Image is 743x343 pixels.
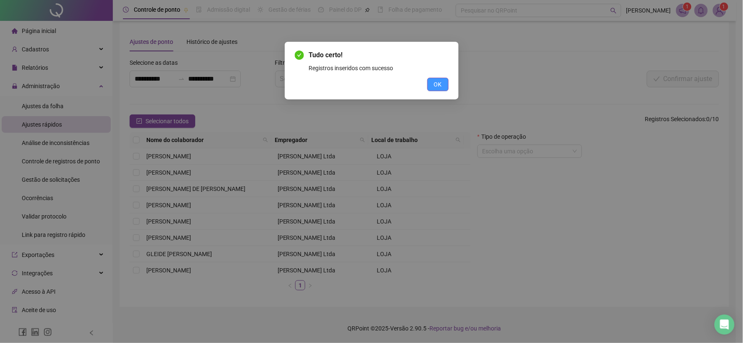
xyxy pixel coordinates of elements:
button: OK [427,78,449,91]
span: OK [434,80,442,89]
div: Open Intercom Messenger [715,315,735,335]
div: Registros inseridos com sucesso [309,64,449,73]
span: check-circle [295,51,304,60]
span: Tudo certo! [309,50,449,60]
